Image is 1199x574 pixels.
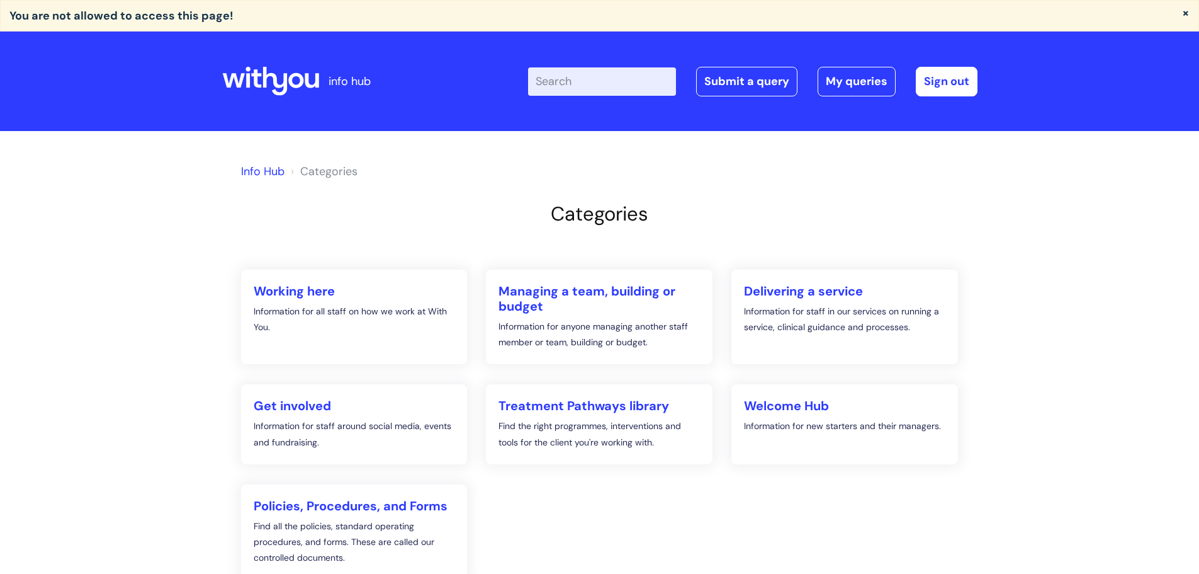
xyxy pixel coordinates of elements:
a: Submit a query [696,67,797,96]
a: Get involved Information for staff around social media, events and fundraising. [241,384,468,464]
h2: Welcome Hub [744,398,945,413]
p: Find the right programmes, interventions and tools for the client you're working with. [498,418,700,450]
a: Treatment Pathways library Find the right programmes, interventions and tools for the client you'... [486,384,712,464]
p: Information for staff around social media, events and fundraising. [254,418,455,450]
h2: Categories [241,202,959,226]
h2: Working here [254,284,455,299]
a: Sign out [916,67,977,96]
p: Information for new starters and their managers. [744,418,945,434]
a: Welcome Hub Information for new starters and their managers. [731,384,958,464]
li: Solution home [288,161,357,181]
button: × [1182,7,1190,18]
a: Managing a team, building or budget Information for anyone managing another staff member or team,... [486,270,712,364]
a: Info Hub [241,164,284,179]
p: Information for anyone managing another staff member or team, building or budget. [498,319,700,350]
h2: Treatment Pathways library [498,398,700,413]
a: Delivering a service Information for staff in our services on running a service, clinical guidanc... [731,270,958,364]
p: Find all the policies, standard operating procedures, and forms. These are called our controlled ... [254,519,455,566]
h2: Managing a team, building or budget [498,284,700,314]
p: info hub [329,71,371,91]
h2: Policies, Procedures, and Forms [254,498,455,514]
input: Search [528,67,676,95]
div: | - [528,67,977,96]
h2: Get involved [254,398,455,413]
p: Information for staff in our services on running a service, clinical guidance and processes. [744,304,945,335]
p: Information for all staff on how we work at With You. [254,304,455,335]
a: My queries [818,67,896,96]
h2: Delivering a service [744,284,945,299]
a: Working here Information for all staff on how we work at With You. [241,270,468,364]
